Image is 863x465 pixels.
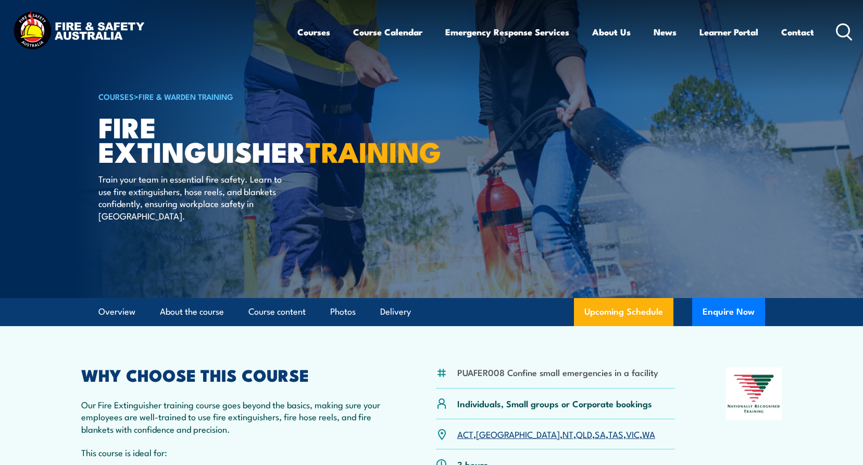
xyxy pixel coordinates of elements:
h2: WHY CHOOSE THIS COURSE [81,367,385,382]
p: , , , , , , , [457,428,655,440]
p: Our Fire Extinguisher training course goes beyond the basics, making sure your employees are well... [81,398,385,435]
a: Delivery [380,298,411,326]
a: Courses [297,18,330,46]
a: VIC [626,428,640,440]
a: Fire & Warden Training [139,91,233,102]
a: WA [642,428,655,440]
button: Enquire Now [692,298,765,326]
a: SA [595,428,606,440]
a: Learner Portal [699,18,758,46]
a: Photos [330,298,356,326]
a: COURSES [98,91,134,102]
a: Upcoming Schedule [574,298,673,326]
a: About the course [160,298,224,326]
img: Nationally Recognised Training logo. [726,367,782,420]
h1: Fire Extinguisher [98,114,356,163]
p: Individuals, Small groups or Corporate bookings [457,397,652,409]
a: Course Calendar [353,18,422,46]
a: NT [562,428,573,440]
a: Contact [781,18,814,46]
a: Course content [248,298,306,326]
p: Train your team in essential fire safety. Learn to use fire extinguishers, hose reels, and blanke... [98,173,289,222]
h6: > [98,90,356,102]
a: QLD [576,428,592,440]
a: Emergency Response Services [445,18,569,46]
a: About Us [592,18,631,46]
a: Overview [98,298,135,326]
a: ACT [457,428,473,440]
a: TAS [608,428,623,440]
li: PUAFER008 Confine small emergencies in a facility [457,366,658,378]
a: [GEOGRAPHIC_DATA] [476,428,560,440]
strong: TRAINING [306,129,441,172]
a: News [654,18,677,46]
p: This course is ideal for: [81,446,385,458]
